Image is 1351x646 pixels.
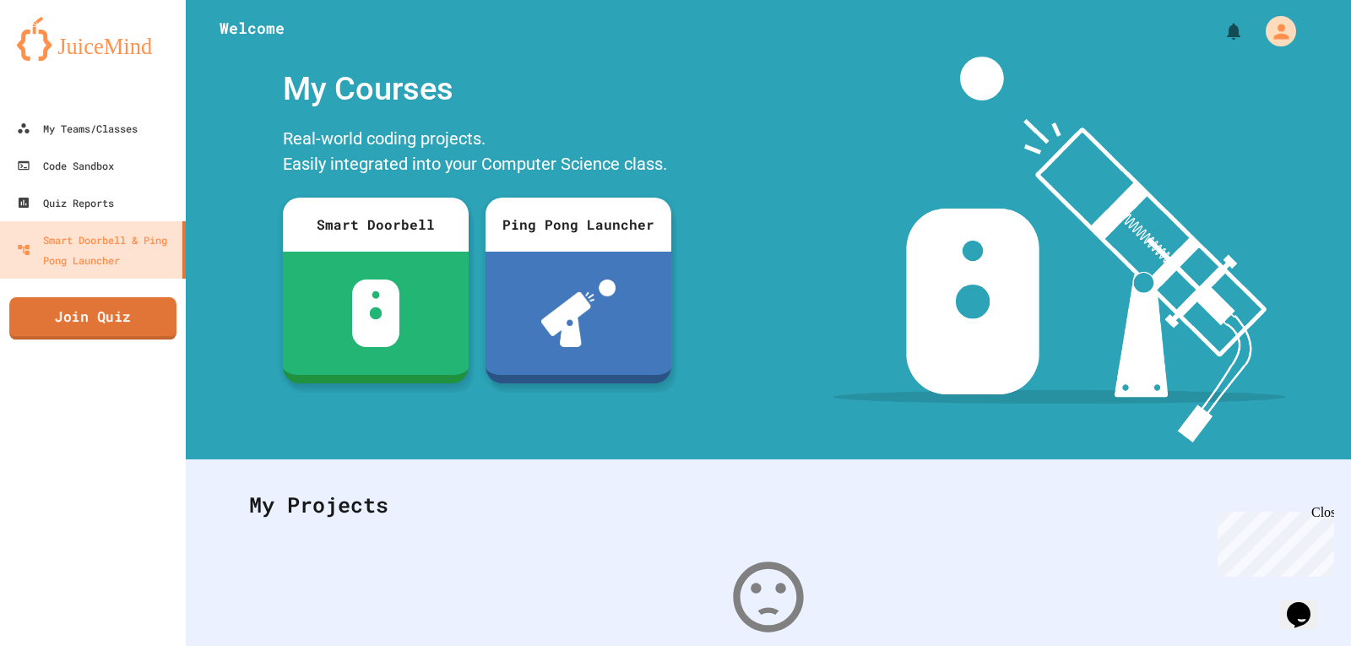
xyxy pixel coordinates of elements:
[17,17,169,61] img: logo-orange.svg
[274,57,680,122] div: My Courses
[232,472,1305,538] div: My Projects
[541,280,616,347] img: ppl-with-ball.png
[352,280,400,347] img: sdb-white.svg
[1280,578,1334,629] iframe: chat widget
[1211,505,1334,577] iframe: chat widget
[1248,12,1300,51] div: My Account
[283,198,469,252] div: Smart Doorbell
[17,155,114,176] div: Code Sandbox
[833,57,1286,442] img: banner-image-my-projects.png
[17,230,176,270] div: Smart Doorbell & Ping Pong Launcher
[17,193,114,213] div: Quiz Reports
[274,122,680,185] div: Real-world coding projects. Easily integrated into your Computer Science class.
[7,7,117,107] div: Chat with us now!Close
[17,118,138,138] div: My Teams/Classes
[486,198,671,252] div: Ping Pong Launcher
[9,297,176,339] a: Join Quiz
[1192,17,1248,46] div: My Notifications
